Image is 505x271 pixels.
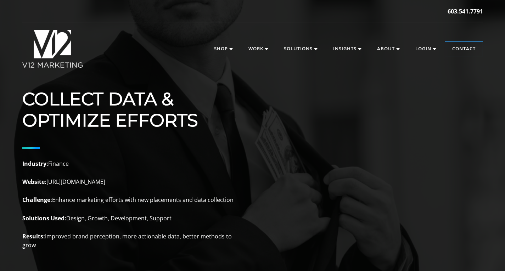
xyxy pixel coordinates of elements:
[370,42,407,56] a: About
[22,196,52,204] strong: Challenge:
[22,160,48,168] strong: Industry:
[241,42,275,56] a: Work
[326,42,369,56] a: Insights
[277,42,325,56] a: Solutions
[22,178,46,186] strong: Website:
[445,42,483,56] a: Contact
[408,42,443,56] a: Login
[22,30,83,68] img: V12 MARKETING Logo New Hampshire Marketing Agency
[448,7,483,16] a: 603.541.7791
[22,159,235,250] p: Finance [URL][DOMAIN_NAME] Enhance marketing efforts with new placements and data collection Desi...
[207,42,240,56] a: Shop
[22,214,66,222] strong: Solutions Used:
[470,237,505,271] iframe: Chat Widget
[22,89,235,131] h1: COLLECT DATA & OPTIMIZE EFFORTS
[22,232,45,240] strong: Results:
